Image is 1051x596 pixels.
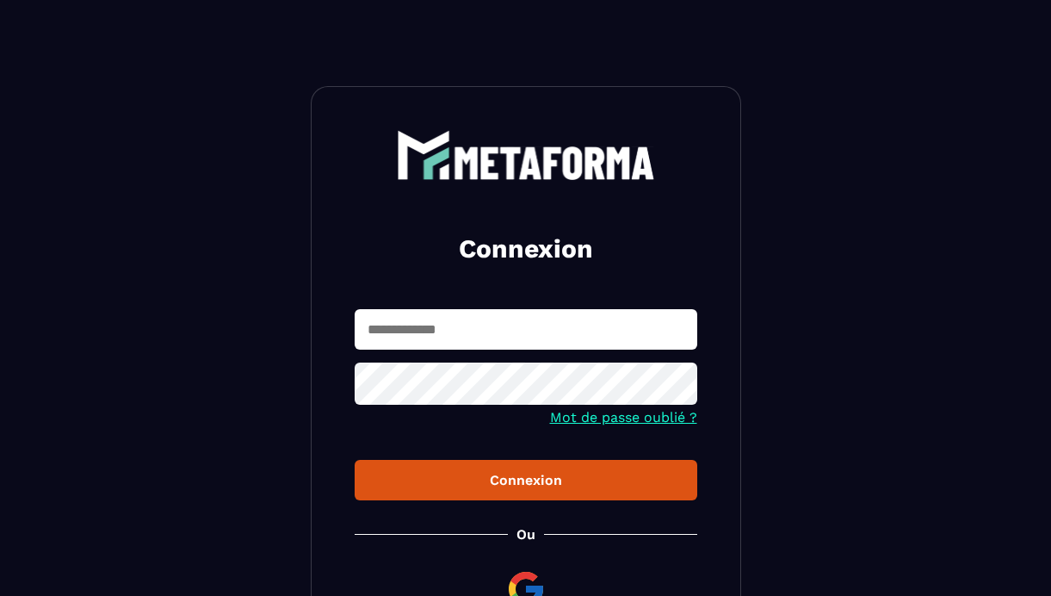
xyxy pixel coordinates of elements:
[355,130,697,180] a: logo
[375,232,677,266] h2: Connexion
[368,472,683,488] div: Connexion
[355,460,697,500] button: Connexion
[397,130,655,180] img: logo
[550,409,697,425] a: Mot de passe oublié ?
[516,526,535,543] p: Ou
